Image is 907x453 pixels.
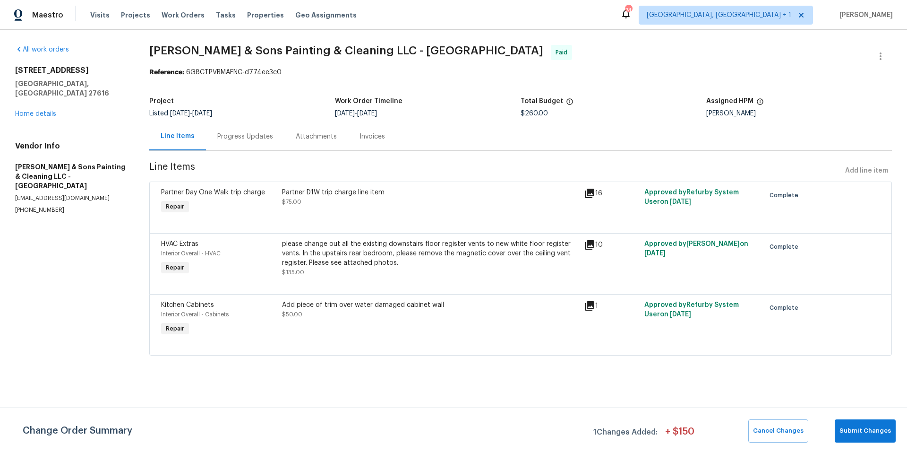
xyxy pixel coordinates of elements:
[149,68,892,77] div: 6G8CTPVRMAFNC-d774ee3c0
[162,324,188,333] span: Repair
[170,110,212,117] span: -
[15,206,127,214] p: [PHONE_NUMBER]
[556,48,571,57] span: Paid
[335,110,355,117] span: [DATE]
[647,10,791,20] span: [GEOGRAPHIC_DATA], [GEOGRAPHIC_DATA] + 1
[644,241,748,257] span: Approved by [PERSON_NAME] on
[15,46,69,53] a: All work orders
[15,194,127,202] p: [EMAIL_ADDRESS][DOMAIN_NAME]
[644,302,739,318] span: Approved by Refurby System User on
[359,132,385,141] div: Invoices
[670,199,691,205] span: [DATE]
[162,263,188,272] span: Repair
[217,132,273,141] div: Progress Updates
[625,6,632,15] div: 74
[161,189,265,196] span: Partner Day One Walk trip charge
[216,12,236,18] span: Tasks
[357,110,377,117] span: [DATE]
[90,10,110,20] span: Visits
[149,98,174,105] h5: Project
[644,189,739,205] span: Approved by Refurby System User on
[161,302,214,308] span: Kitchen Cabinets
[282,188,578,197] div: Partner D1W trip charge line item
[15,141,127,151] h4: Vendor Info
[584,239,639,251] div: 10
[644,250,666,257] span: [DATE]
[584,300,639,312] div: 1
[15,66,127,75] h2: [STREET_ADDRESS]
[161,312,229,317] span: Interior Overall - Cabinets
[706,110,892,117] div: [PERSON_NAME]
[149,110,212,117] span: Listed
[521,110,548,117] span: $260.00
[770,242,802,252] span: Complete
[121,10,150,20] span: Projects
[770,191,802,200] span: Complete
[584,188,639,199] div: 16
[32,10,63,20] span: Maestro
[282,239,578,268] div: please change out all the existing downstairs floor register vents to new white floor register ve...
[282,270,304,275] span: $135.00
[192,110,212,117] span: [DATE]
[170,110,190,117] span: [DATE]
[161,131,195,141] div: Line Items
[15,162,127,191] h5: [PERSON_NAME] & Sons Painting & Cleaning LLC - [GEOGRAPHIC_DATA]
[15,111,56,117] a: Home details
[282,300,578,310] div: Add piece of trim over water damaged cabinet wall
[706,98,753,105] h5: Assigned HPM
[282,199,301,205] span: $75.00
[162,10,205,20] span: Work Orders
[296,132,337,141] div: Attachments
[335,110,377,117] span: -
[836,10,893,20] span: [PERSON_NAME]
[335,98,402,105] h5: Work Order Timeline
[282,312,302,317] span: $50.00
[295,10,357,20] span: Geo Assignments
[770,303,802,313] span: Complete
[161,241,198,247] span: HVAC Extras
[15,79,127,98] h5: [GEOGRAPHIC_DATA], [GEOGRAPHIC_DATA] 27616
[161,251,221,256] span: Interior Overall - HVAC
[162,202,188,211] span: Repair
[521,98,563,105] h5: Total Budget
[247,10,284,20] span: Properties
[149,162,841,180] span: Line Items
[149,69,184,76] b: Reference:
[566,98,573,110] span: The total cost of line items that have been proposed by Opendoor. This sum includes line items th...
[670,311,691,318] span: [DATE]
[756,98,764,110] span: The hpm assigned to this work order.
[149,45,543,56] span: [PERSON_NAME] & Sons Painting & Cleaning LLC - [GEOGRAPHIC_DATA]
